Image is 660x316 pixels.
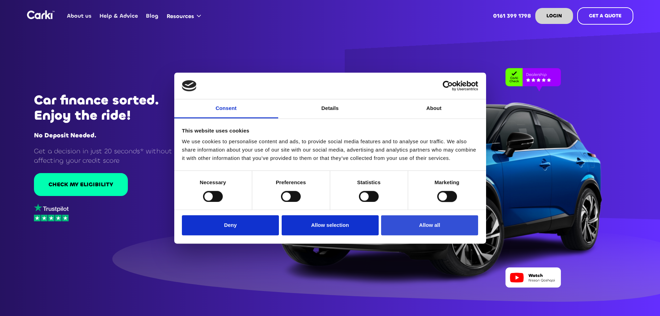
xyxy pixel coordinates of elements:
strong: Statistics [357,180,381,186]
a: About [382,100,486,119]
button: Deny [182,215,279,236]
strong: Preferences [276,180,306,186]
strong: GET A QUOTE [589,12,622,19]
a: LOGIN [535,8,573,24]
img: logo [182,80,196,91]
div: CHECK MY ELIGIBILITY [49,181,113,188]
strong: Marketing [434,180,459,186]
div: Resources [162,3,208,29]
h1: Car finance sorted. Enjoy the ride! [34,93,189,123]
strong: LOGIN [546,12,562,19]
img: Logo [27,10,55,19]
div: This website uses cookies [182,127,478,135]
strong: 0161 399 1798 [493,12,531,19]
p: Get a decision in just 20 seconds* without affecting your credit score [34,146,189,165]
a: Details [278,100,382,119]
button: Allow all [381,215,478,236]
a: GET A QUOTE [577,7,633,25]
a: CHECK MY ELIGIBILITY [34,173,128,196]
img: stars [34,215,69,221]
a: 0161 399 1798 [489,2,535,29]
a: Help & Advice [96,2,142,29]
a: home [27,10,55,19]
strong: Necessary [200,180,226,186]
a: Usercentrics Cookiebot - opens in a new window [417,80,478,91]
a: About us [63,2,96,29]
a: Consent [174,100,278,119]
div: Resources [167,12,194,20]
button: Allow selection [282,215,379,236]
strong: No Deposit Needed. [34,131,96,139]
img: trustpilot [34,204,69,212]
div: We use cookies to personalise content and ads, to provide social media features and to analyse ou... [182,138,478,163]
a: Blog [142,2,162,29]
